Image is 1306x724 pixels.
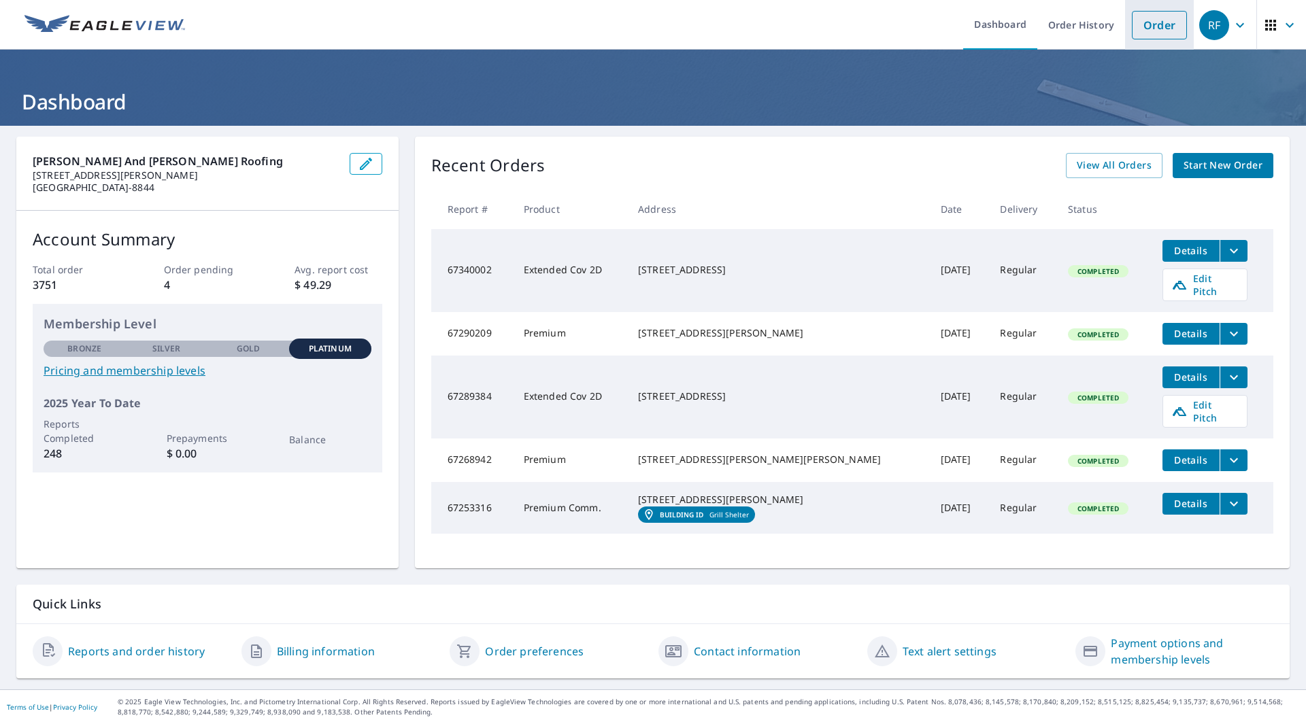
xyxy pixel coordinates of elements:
[7,702,49,712] a: Terms of Use
[989,312,1057,356] td: Regular
[660,511,704,519] em: Building ID
[152,343,181,355] p: Silver
[1199,10,1229,40] div: RF
[431,356,513,438] td: 67289384
[33,182,339,194] p: [GEOGRAPHIC_DATA]-8844
[638,326,919,340] div: [STREET_ADDRESS][PERSON_NAME]
[309,343,352,355] p: Platinum
[1173,153,1273,178] a: Start New Order
[1171,272,1239,298] span: Edit Pitch
[1171,327,1211,340] span: Details
[989,482,1057,534] td: Regular
[694,643,801,659] a: Contact information
[903,643,997,659] a: Text alert settings
[930,482,990,534] td: [DATE]
[1069,456,1127,466] span: Completed
[1069,393,1127,402] span: Completed
[930,229,990,312] td: [DATE]
[295,262,382,277] p: Avg. report cost
[638,263,919,277] div: [STREET_ADDRESS]
[638,493,919,506] div: [STREET_ADDRESS][PERSON_NAME]
[1162,366,1220,388] button: detailsBtn-67289384
[289,432,371,447] p: Balance
[431,229,513,312] td: 67340002
[277,643,375,659] a: Billing information
[638,506,755,523] a: Building IDGrill Shelter
[1171,398,1239,424] span: Edit Pitch
[33,262,120,277] p: Total order
[1171,497,1211,510] span: Details
[431,482,513,534] td: 67253316
[513,312,627,356] td: Premium
[1220,240,1248,262] button: filesDropdownBtn-67340002
[295,277,382,293] p: $ 49.29
[167,431,248,445] p: Prepayments
[44,417,125,445] p: Reports Completed
[1162,493,1220,515] button: detailsBtn-67253316
[431,189,513,229] th: Report #
[1111,635,1273,668] a: Payment options and membership levels
[930,189,990,229] th: Date
[164,262,251,277] p: Order pending
[33,596,1273,613] p: Quick Links
[1069,330,1127,339] span: Completed
[167,445,248,462] p: $ 0.00
[1162,449,1220,471] button: detailsBtn-67268942
[1132,11,1187,39] a: Order
[16,88,1290,116] h1: Dashboard
[989,356,1057,438] td: Regular
[638,390,919,403] div: [STREET_ADDRESS]
[33,153,339,169] p: [PERSON_NAME] and [PERSON_NAME] Roofing
[7,703,97,711] p: |
[638,453,919,466] div: [STREET_ADDRESS][PERSON_NAME][PERSON_NAME]
[431,153,546,178] p: Recent Orders
[431,438,513,482] td: 67268942
[1162,395,1248,428] a: Edit Pitch
[1220,449,1248,471] button: filesDropdownBtn-67268942
[513,189,627,229] th: Product
[1069,266,1127,276] span: Completed
[1069,504,1127,513] span: Completed
[1184,157,1262,174] span: Start New Order
[1057,189,1152,229] th: Status
[67,343,101,355] p: Bronze
[68,643,205,659] a: Reports and order history
[930,438,990,482] td: [DATE]
[989,189,1057,229] th: Delivery
[44,395,371,411] p: 2025 Year To Date
[930,356,990,438] td: [DATE]
[513,482,627,534] td: Premium Comm.
[513,438,627,482] td: Premium
[627,189,930,229] th: Address
[33,169,339,182] p: [STREET_ADDRESS][PERSON_NAME]
[44,445,125,462] p: 248
[431,312,513,356] td: 67290209
[164,277,251,293] p: 4
[1171,244,1211,257] span: Details
[1220,323,1248,345] button: filesDropdownBtn-67290209
[1171,453,1211,466] span: Details
[53,702,97,712] a: Privacy Policy
[1162,269,1248,301] a: Edit Pitch
[1171,370,1211,383] span: Details
[44,315,371,333] p: Membership Level
[989,229,1057,312] td: Regular
[1162,240,1220,262] button: detailsBtn-67340002
[1077,157,1152,174] span: View All Orders
[33,277,120,293] p: 3751
[485,643,584,659] a: Order preferences
[237,343,260,355] p: Gold
[513,356,627,438] td: Extended Cov 2D
[1220,493,1248,515] button: filesDropdownBtn-67253316
[1162,323,1220,345] button: detailsBtn-67290209
[44,362,371,379] a: Pricing and membership levels
[930,312,990,356] td: [DATE]
[33,227,382,252] p: Account Summary
[989,438,1057,482] td: Regular
[1220,366,1248,388] button: filesDropdownBtn-67289384
[1066,153,1162,178] a: View All Orders
[118,697,1299,717] p: © 2025 Eagle View Technologies, Inc. and Pictometry International Corp. All Rights Reserved. Repo...
[24,15,185,35] img: EV Logo
[513,229,627,312] td: Extended Cov 2D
